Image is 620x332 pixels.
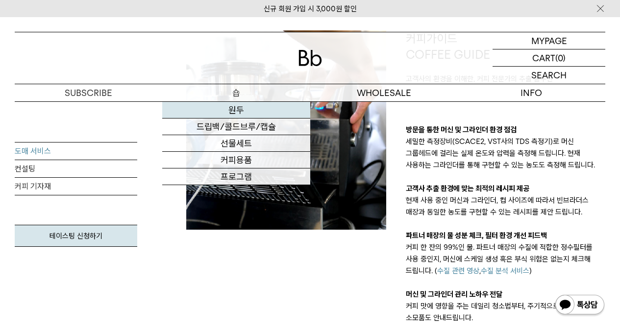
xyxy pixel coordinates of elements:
p: 방문을 통한 머신 및 그라인더 환경 점검 [406,124,606,136]
p: CART [532,49,555,66]
img: 로고 [298,50,322,66]
a: CART (0) [493,49,605,67]
a: 드립백/콜드브루/캡슐 [162,119,310,135]
a: 커피용품 [162,152,310,168]
a: 신규 회원 가입 시 3,000원 할인 [264,4,357,13]
a: 숍 [162,84,310,101]
a: SUBSCRIBE [15,84,162,101]
img: 카카오톡 채널 1:1 채팅 버튼 [554,294,605,317]
p: 세밀한 측정장비(SCACE2, VST사의 TDS 측정기)로 머신 그룹헤드에 걸리는 실제 온도와 압력을 측정해 드립니다. 현재 사용하는 그라인더를 통해 구현할 수 있는 농도도 ... [406,136,606,171]
p: 커피 맛에 영향을 주는 데일리 청소법부터, 주기적으로 교체해야 하는 소모품도 안내드립니다. [406,300,606,324]
a: 테이스팅 신청하기 [15,225,137,247]
p: INFO [458,84,605,101]
a: 수질 분석 서비스 [481,266,529,275]
p: SEARCH [531,67,567,84]
a: 프로그램 [162,168,310,185]
p: 머신 및 그라인더 관리 노하우 전달 [406,288,606,300]
p: 고객사 추출 환경에 맞는 최적의 레시피 제공 [406,183,606,194]
p: 현재 사용 중인 머신과 그라인더, 컵 사이즈에 따라서 빈브라더스 매장과 동일한 농도를 구현할 수 있는 레시피를 제안 드립니다. [406,194,606,218]
a: 수질 관련 영상 [437,266,479,275]
p: WHOLESALE [310,84,458,101]
a: 원두 [162,102,310,119]
a: 컨설팅 [15,160,137,178]
a: 도매 서비스 [15,142,137,160]
p: 파트너 매장의 물 성분 체크, 필터 환경 개선 피드백 [406,230,606,241]
a: 선물세트 [162,135,310,152]
a: MYPAGE [493,32,605,49]
p: 커피 한 잔의 99%인 물. 파트너 매장의 수질에 적합한 정수필터를 사용 중인지, 머신에 스케일 생성 혹은 부식 위험은 없는지 체크해 드립니다. ( , ) [406,241,606,277]
p: (0) [555,49,566,66]
a: 커피 기자재 [15,178,137,195]
p: MYPAGE [531,32,567,49]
